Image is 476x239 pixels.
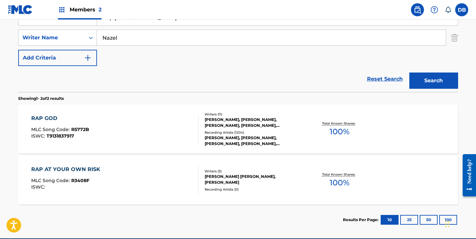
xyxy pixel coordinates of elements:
div: Notifications [445,7,451,13]
div: Drag [445,214,449,234]
p: Total Known Shares: [322,121,357,126]
img: search [414,6,421,14]
button: 50 [420,215,438,225]
div: [PERSON_NAME] [PERSON_NAME], [PERSON_NAME] [205,174,303,185]
span: 100 % [330,177,349,189]
button: Add Criteria [18,50,97,66]
div: Help [428,3,441,16]
p: Total Known Shares: [322,172,357,177]
span: MLC Song Code : [31,126,71,132]
img: Top Rightsholders [58,6,66,14]
img: help [430,6,438,14]
img: MLC Logo [8,5,33,14]
a: RAP AT YOUR OWN RISKMLC Song Code:R3408FISWC:Writers (3)[PERSON_NAME] [PERSON_NAME], [PERSON_NAME... [18,156,458,205]
button: 25 [400,215,418,225]
span: ISWC : [31,133,47,139]
div: [PERSON_NAME], [PERSON_NAME], [PERSON_NAME], [PERSON_NAME], [PERSON_NAME], [PERSON_NAME], [PERSON... [205,135,303,147]
img: Delete Criterion [451,30,458,46]
span: T9131837917 [47,133,74,139]
img: 9d2ae6d4665cec9f34b9.svg [84,54,92,62]
span: MLC Song Code : [31,178,71,183]
span: R3408F [71,178,89,183]
div: Writer Name [22,34,81,42]
a: RAP GODMLC Song Code:R5772BISWC:T9131837917Writers (11)[PERSON_NAME], [PERSON_NAME], [PERSON_NAME... [18,105,458,153]
div: Recording Artists ( 1204 ) [205,130,303,135]
p: Showing 1 - 2 of 2 results [18,96,64,101]
form: Search Form [18,9,458,92]
span: 2 [99,7,102,13]
div: RAP GOD [31,114,89,122]
button: 100 [439,215,457,225]
p: Results Per Page: [343,217,380,223]
span: 100 % [330,126,349,138]
div: [PERSON_NAME], [PERSON_NAME], [PERSON_NAME], [PERSON_NAME], [PERSON_NAME], [PERSON_NAME] [PERSON_... [205,117,303,128]
iframe: Resource Center [458,149,476,202]
iframe: Chat Widget [443,208,476,239]
button: 10 [381,215,399,225]
a: Reset Search [364,72,406,86]
button: Search [409,73,458,89]
div: User Menu [455,3,468,16]
div: Recording Artists ( 0 ) [205,187,303,192]
a: Public Search [411,3,424,16]
div: Writers ( 3 ) [205,169,303,174]
div: Writers ( 11 ) [205,112,303,117]
span: ISWC : [31,184,47,190]
span: R5772B [71,126,89,132]
span: Members [70,6,102,13]
div: RAP AT YOUR OWN RISK [31,166,103,173]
